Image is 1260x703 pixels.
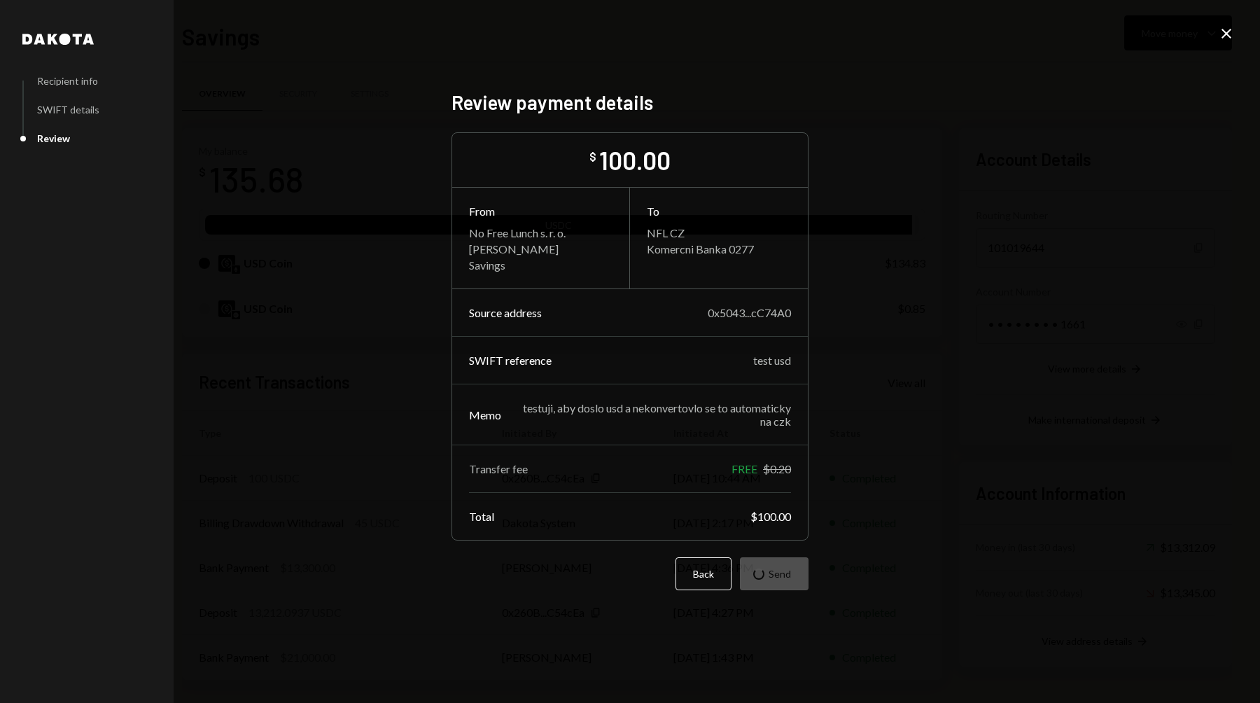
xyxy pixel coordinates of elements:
[451,89,808,116] h2: Review payment details
[599,144,671,176] div: 100.00
[518,401,791,428] div: testuji, aby doslo usd a nekonvertovlo se to automaticky na czk
[469,354,552,367] div: SWIFT reference
[469,408,501,422] div: Memo
[469,306,542,319] div: Source address
[469,462,528,475] div: Transfer fee
[708,306,791,319] div: 0x5043...cC74A0
[589,150,596,164] div: $
[37,75,98,87] div: Recipient info
[675,557,731,590] button: Back
[731,462,757,475] div: FREE
[469,242,612,256] div: [PERSON_NAME]
[469,510,494,523] div: Total
[753,354,791,367] div: test usd
[750,510,791,523] div: $100.00
[647,226,791,239] div: NFL CZ
[37,132,70,144] div: Review
[37,104,99,116] div: SWIFT details
[647,204,791,218] div: To
[469,258,612,272] div: Savings
[469,204,612,218] div: From
[469,226,612,239] div: No Free Lunch s. r. o.
[763,462,791,475] div: $0.20
[647,242,791,256] div: Komercni Banka 0277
